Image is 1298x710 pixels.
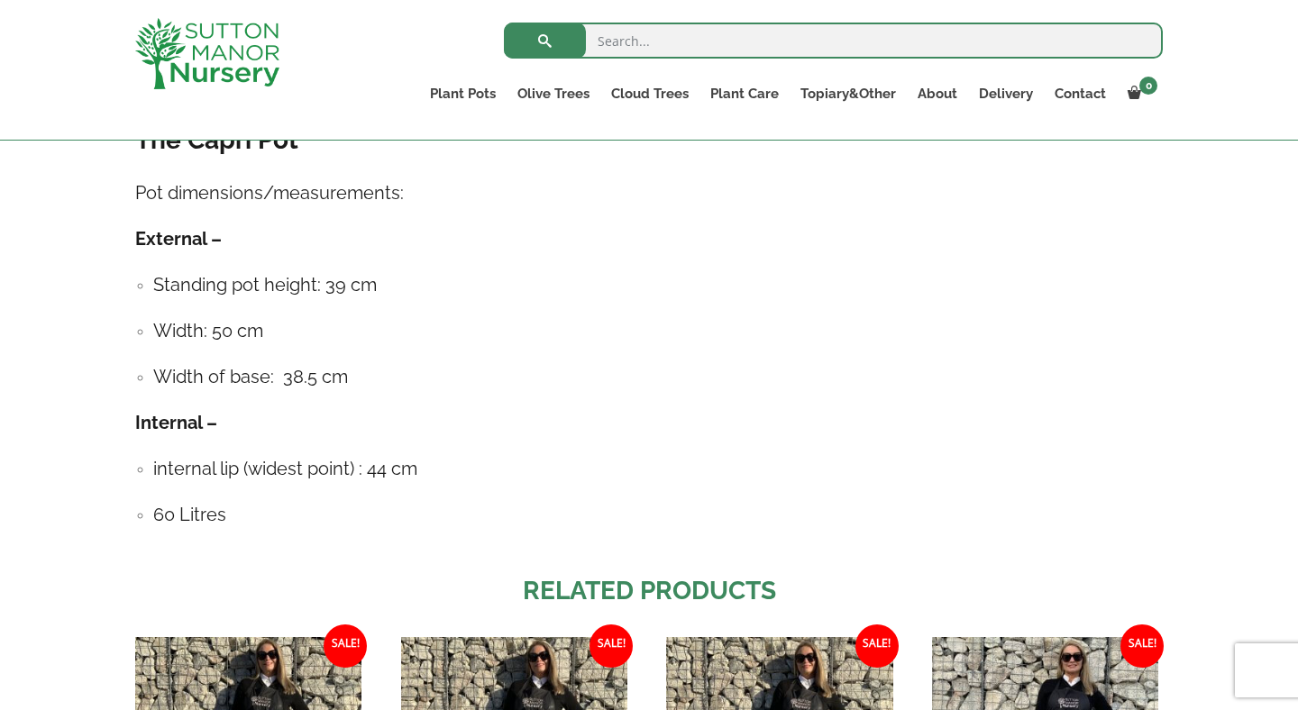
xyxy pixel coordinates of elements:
[135,412,217,433] strong: Internal –
[968,81,1044,106] a: Delivery
[153,501,1163,529] h4: 60 Litres
[504,23,1163,59] input: Search...
[135,179,1163,207] h4: Pot dimensions/measurements:
[1139,77,1157,95] span: 0
[153,271,1163,299] h4: Standing pot height: 39 cm
[855,624,899,668] span: Sale!
[1117,81,1163,106] a: 0
[135,228,222,250] strong: External –
[507,81,600,106] a: Olive Trees
[600,81,699,106] a: Cloud Trees
[135,572,1163,610] h2: Related products
[153,317,1163,345] h4: Width: 50 cm
[790,81,907,106] a: Topiary&Other
[1120,624,1164,668] span: Sale!
[699,81,790,106] a: Plant Care
[419,81,507,106] a: Plant Pots
[135,125,298,155] strong: The Capri Pot
[590,624,633,668] span: Sale!
[907,81,968,106] a: About
[135,18,279,89] img: logo
[324,624,367,668] span: Sale!
[153,363,1163,391] h4: Width of base: 38.5 cm
[153,455,1163,483] h4: internal lip (widest point) : 44 cm
[1044,81,1117,106] a: Contact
